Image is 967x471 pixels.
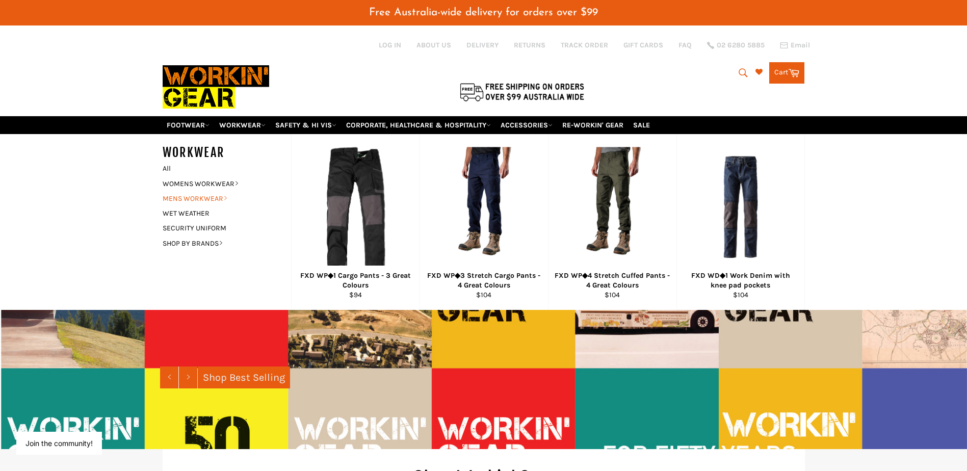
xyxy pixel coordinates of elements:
span: Email [791,42,810,49]
span: 02 6280 5885 [717,42,765,49]
a: FXD WP◆4 Stretch Cuffed Pants - 4 Great Colours - Workin' Gear FXD WP◆4 Stretch Cuffed Pants - 4 ... [548,134,676,310]
div: FXD WP◆4 Stretch Cuffed Pants - 4 Great Colours [555,271,670,291]
a: 02 6280 5885 [707,42,765,49]
a: RE-WORKIN' GEAR [558,116,628,134]
a: FOOTWEAR [163,116,214,134]
a: CORPORATE, HEALTHCARE & HOSPITALITY [342,116,495,134]
a: SAFETY & HI VIS [271,116,341,134]
span: Free Australia-wide delivery for orders over $99 [369,7,598,18]
div: FXD WP◆1 Cargo Pants - 3 Great Colours [298,271,413,291]
div: FXD WP◆3 Stretch Cargo Pants - 4 Great Colours [426,271,541,291]
img: FXD WP◆3 Stretch Cargo Pants - 4 Great Colours - Workin' Gear [444,147,524,267]
a: GIFT CARDS [623,40,663,50]
button: Join the community! [25,439,93,448]
a: WOMENS WORKWEAR [158,176,281,191]
a: DELIVERY [466,40,499,50]
div: FXD WD◆1 Work Denim with knee pad pockets [683,271,798,291]
div: $94 [298,290,413,300]
img: FXD WD◆1 Work Denim with knee pad pockets - Workin' Gear [690,156,792,258]
img: Workin Gear leaders in Workwear, Safety Boots, PPE, Uniforms. Australia's No.1 in Workwear [163,58,269,116]
a: ABOUT US [416,40,451,50]
img: Flat $9.95 shipping Australia wide [458,81,586,102]
div: $104 [555,290,670,300]
div: $104 [683,290,798,300]
a: Shop Best Selling [198,367,290,388]
a: Log in [379,41,401,49]
a: Email [780,41,810,49]
img: FXD WP◆1 Cargo Pants - 4 Great Colours - Workin' Gear [323,147,387,267]
a: ACCESSORIES [496,116,557,134]
div: $104 [426,290,541,300]
a: RETURNS [514,40,545,50]
a: FXD WP◆1 Cargo Pants - 4 Great Colours - Workin' Gear FXD WP◆1 Cargo Pants - 3 Great Colours $94 [291,134,420,310]
a: TRACK ORDER [561,40,608,50]
a: FXD WD◆1 Work Denim with knee pad pockets - Workin' Gear FXD WD◆1 Work Denim with knee pad pocket... [676,134,805,310]
a: SECURITY UNIFORM [158,221,281,235]
a: Cart [769,62,804,84]
a: SALE [629,116,654,134]
img: FXD WP◆4 Stretch Cuffed Pants - 4 Great Colours - Workin' Gear [572,147,652,267]
a: All [158,161,291,176]
a: FXD WP◆3 Stretch Cargo Pants - 4 Great Colours - Workin' Gear FXD WP◆3 Stretch Cargo Pants - 4 Gr... [420,134,548,310]
a: MENS WORKWEAR [158,191,281,206]
a: WORKWEAR [215,116,270,134]
a: WET WEATHER [158,206,281,221]
a: FAQ [678,40,692,50]
h5: WORKWEAR [163,144,291,161]
a: SHOP BY BRANDS [158,236,281,251]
